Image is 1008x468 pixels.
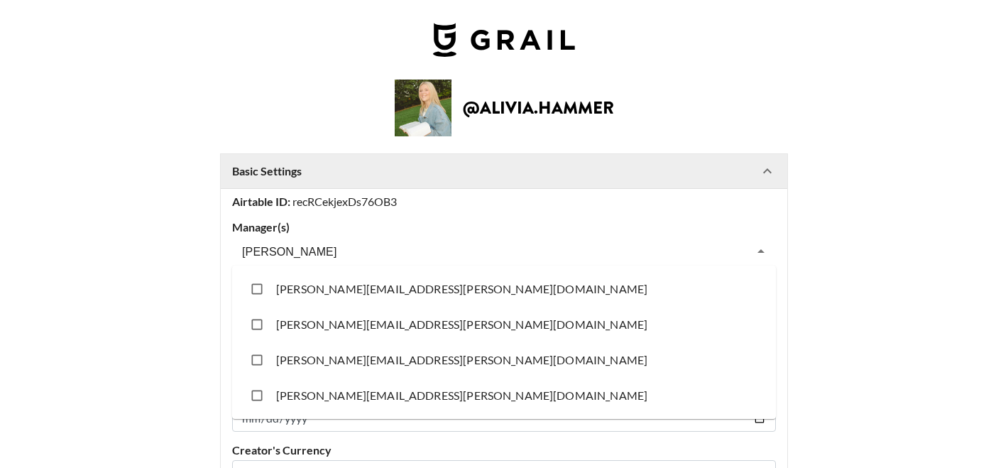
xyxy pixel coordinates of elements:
[232,342,776,378] li: [PERSON_NAME][EMAIL_ADDRESS][PERSON_NAME][DOMAIN_NAME]
[232,443,776,457] label: Creator's Currency
[232,220,776,234] label: Manager(s)
[232,195,776,209] div: recRCekjexDs76OB3
[433,23,575,57] img: Grail Talent Logo
[221,154,787,188] div: Basic Settings
[751,241,771,261] button: Close
[232,164,302,178] strong: Basic Settings
[395,80,451,136] img: Creator
[232,271,776,307] li: [PERSON_NAME][EMAIL_ADDRESS][PERSON_NAME][DOMAIN_NAME]
[232,307,776,342] li: [PERSON_NAME][EMAIL_ADDRESS][PERSON_NAME][DOMAIN_NAME]
[232,195,290,208] strong: Airtable ID:
[463,99,614,116] h2: @ alivia.hammer
[232,378,776,413] li: [PERSON_NAME][EMAIL_ADDRESS][PERSON_NAME][DOMAIN_NAME]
